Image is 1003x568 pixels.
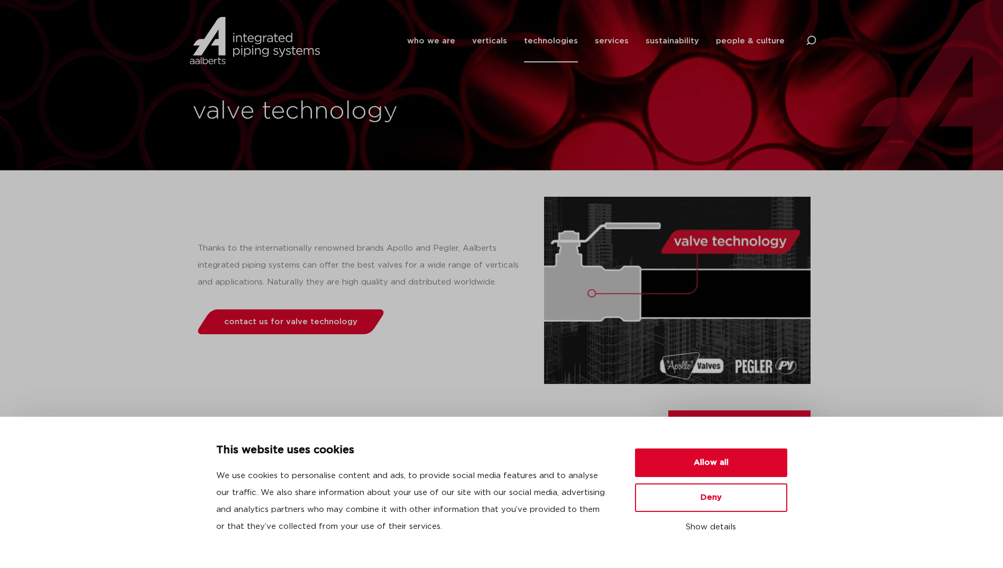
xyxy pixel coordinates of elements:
[595,20,629,62] a: services
[635,483,787,512] button: Deny
[716,20,785,62] a: people & culture
[216,468,610,535] p: We use cookies to personalise content and ads, to provide social media features and to analyse ou...
[646,20,699,62] a: sustainability
[635,448,787,477] button: Allow all
[524,20,578,62] a: technologies
[472,20,507,62] a: verticals
[198,240,523,291] p: Thanks to the internationally renowned brands Apollo and Pegler, Aalberts integrated piping syste...
[192,95,496,129] h1: valve technology
[407,20,785,62] nav: Menu
[216,442,610,459] p: This website uses cookies
[224,318,357,326] span: contact us for valve technology
[407,20,455,62] a: who we are
[635,518,787,536] button: Show details
[195,309,387,334] a: contact us for valve technology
